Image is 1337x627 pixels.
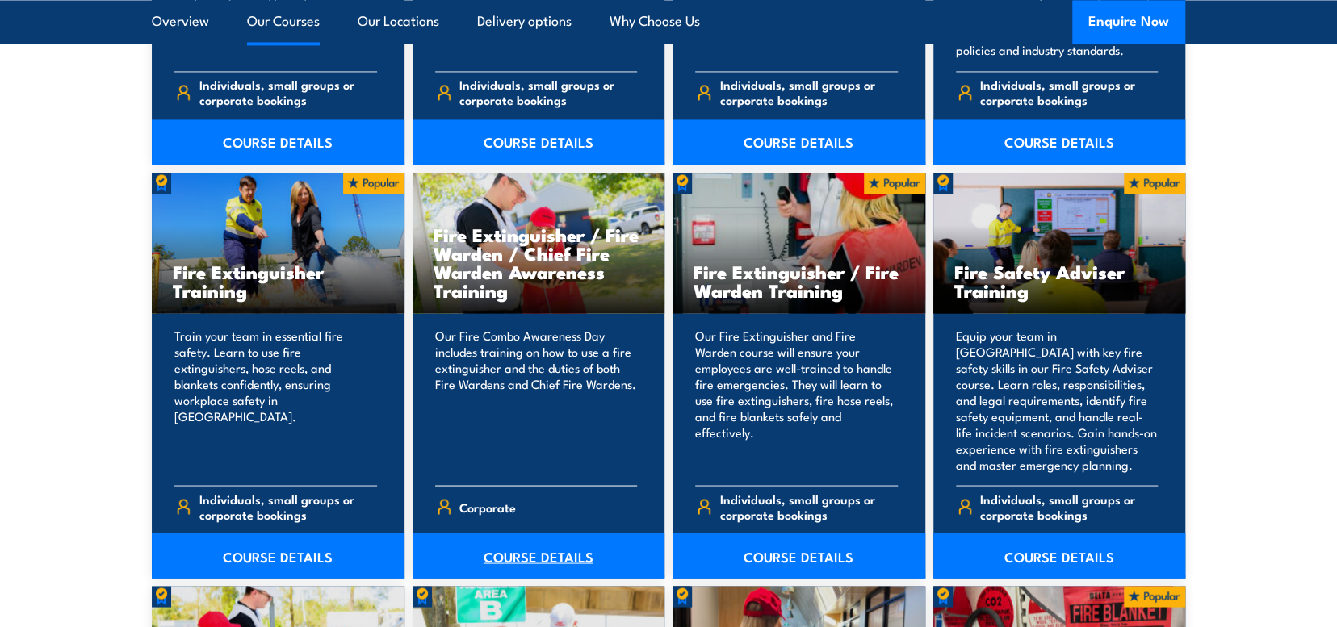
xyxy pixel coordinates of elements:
[695,327,898,472] p: Our Fire Extinguisher and Fire Warden course will ensure your employees are well-trained to handl...
[199,77,377,107] span: Individuals, small groups or corporate bookings
[720,77,898,107] span: Individuals, small groups or corporate bookings
[152,533,404,578] a: COURSE DETAILS
[673,533,925,578] a: COURSE DETAILS
[933,533,1186,578] a: COURSE DETAILS
[152,119,404,165] a: COURSE DETAILS
[459,494,516,519] span: Corporate
[980,491,1158,521] span: Individuals, small groups or corporate bookings
[413,533,665,578] a: COURSE DETAILS
[673,119,925,165] a: COURSE DETAILS
[720,491,898,521] span: Individuals, small groups or corporate bookings
[199,491,377,521] span: Individuals, small groups or corporate bookings
[435,327,638,472] p: Our Fire Combo Awareness Day includes training on how to use a fire extinguisher and the duties o...
[956,327,1159,472] p: Equip your team in [GEOGRAPHIC_DATA] with key fire safety skills in our Fire Safety Adviser cours...
[434,225,644,299] h3: Fire Extinguisher / Fire Warden / Chief Fire Warden Awareness Training
[459,77,637,107] span: Individuals, small groups or corporate bookings
[174,327,377,472] p: Train your team in essential fire safety. Learn to use fire extinguishers, hose reels, and blanke...
[173,262,383,299] h3: Fire Extinguisher Training
[413,119,665,165] a: COURSE DETAILS
[933,119,1186,165] a: COURSE DETAILS
[954,262,1165,299] h3: Fire Safety Adviser Training
[694,262,904,299] h3: Fire Extinguisher / Fire Warden Training
[980,77,1158,107] span: Individuals, small groups or corporate bookings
